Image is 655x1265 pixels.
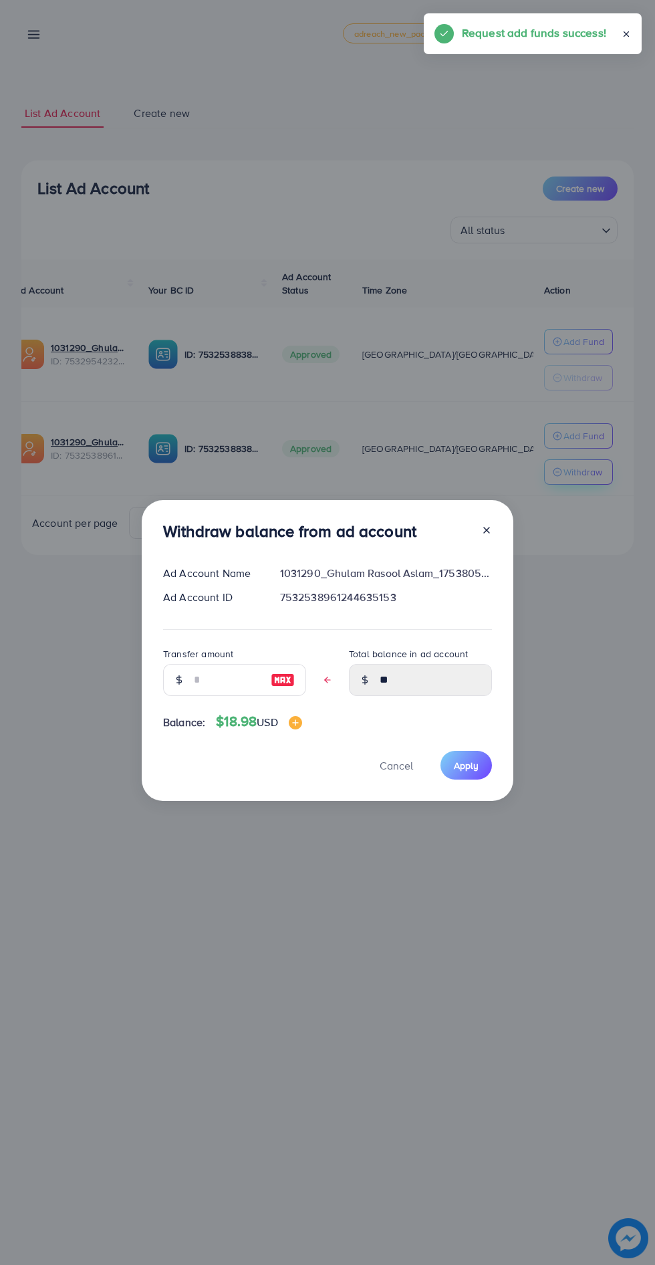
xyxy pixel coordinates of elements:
[289,716,302,729] img: image
[257,715,277,729] span: USD
[163,522,416,541] h3: Withdraw balance from ad account
[462,24,606,41] h5: Request add funds success!
[363,751,430,780] button: Cancel
[152,566,269,581] div: Ad Account Name
[163,715,205,730] span: Balance:
[269,566,503,581] div: 1031290_Ghulam Rasool Aslam_1753805901568
[269,590,503,605] div: 7532538961244635153
[440,751,492,780] button: Apply
[454,759,479,772] span: Apply
[271,672,295,688] img: image
[216,713,301,730] h4: $18.98
[349,647,468,661] label: Total balance in ad account
[152,590,269,605] div: Ad Account ID
[163,647,233,661] label: Transfer amount
[380,758,413,773] span: Cancel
